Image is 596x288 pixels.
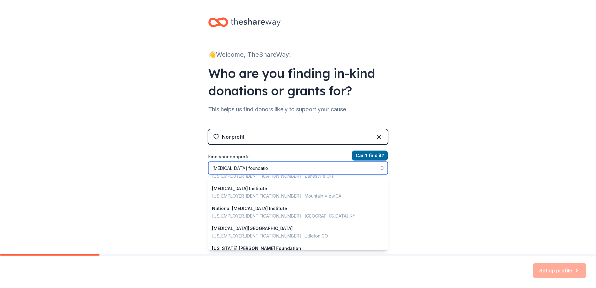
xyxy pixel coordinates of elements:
[212,205,377,212] div: National [MEDICAL_DATA] Institute
[212,192,377,200] div: [US_EMPLOYER_IDENTIFICATION_NUMBER] · Mountain View , CA
[212,225,377,232] div: [MEDICAL_DATA][GEOGRAPHIC_DATA]
[212,185,377,192] div: [MEDICAL_DATA] Institute
[212,232,377,240] div: [US_EMPLOYER_IDENTIFICATION_NUMBER] · Littleton , CO
[212,172,377,180] div: [US_EMPLOYER_IDENTIFICATION_NUMBER] · Zanesville , OH
[212,245,377,252] div: [US_STATE] [PERSON_NAME] Foundation
[208,162,388,174] input: Search by name, EIN, or city
[212,212,377,220] div: [US_EMPLOYER_IDENTIFICATION_NUMBER] · [GEOGRAPHIC_DATA] , KY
